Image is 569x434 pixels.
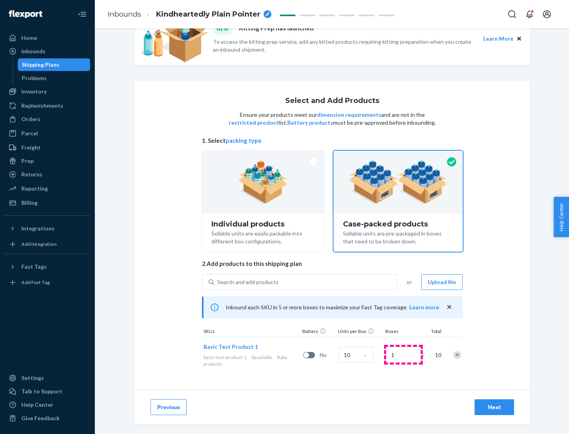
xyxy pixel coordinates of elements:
[213,24,233,34] div: NEW
[421,274,463,290] button: Upload file
[22,74,47,82] div: Problems
[22,61,59,69] div: Shipping Plans
[21,34,37,42] div: Home
[18,72,90,84] a: Problems
[217,278,279,286] div: Search and add products
[5,412,90,425] button: Give Feedback
[9,10,42,18] img: Flexport logo
[386,347,421,363] input: Number of boxes
[202,328,301,336] div: SKUs
[21,199,38,207] div: Billing
[483,34,513,43] button: Learn More
[5,398,90,411] a: Help Center
[384,328,423,336] div: Boxes
[21,102,63,110] div: Replenishments
[453,351,461,359] div: Remove Item
[21,185,48,193] div: Reporting
[238,161,288,204] img: individual-pack.facf35554cb0f1810c75b2bd6df2d64e.png
[202,260,463,268] span: 2. Add products to this shipping plan
[211,228,315,245] div: Sellable units are easily packable into different box configurations.
[445,303,453,311] button: close
[21,115,40,123] div: Orders
[522,6,537,22] button: Open notifications
[5,168,90,181] a: Returns
[21,224,55,232] div: Integrations
[202,296,463,318] div: Inbound each SKU in 5 or more boxes to maximize your Fast Tag coverage
[203,354,300,367] div: Baby products
[21,129,38,137] div: Parcel
[336,328,384,336] div: Units per Box
[229,119,279,127] button: restricted product
[422,351,430,359] span: =
[504,6,520,22] button: Open Search Box
[5,196,90,209] a: Billing
[21,144,41,152] div: Freight
[320,351,335,359] span: No
[21,47,45,55] div: Inbounds
[5,85,90,98] a: Inventory
[101,3,278,26] ol: breadcrumbs
[5,276,90,289] a: Add Fast Tag
[203,354,247,360] span: basic-test-product-1
[285,97,379,105] h1: Select and Add Products
[349,161,447,204] img: case-pack.59cecea509d18c883b923b81aeac6d0b.png
[211,220,315,228] div: Individual products
[202,137,463,145] span: 1. Select
[481,403,507,411] div: Next
[423,328,443,336] div: Total
[433,351,441,359] span: 10
[213,38,476,54] p: To access the kitting prep service, add any kitted products requiring kitting preparation when yo...
[21,279,50,286] div: Add Fast Tag
[5,127,90,140] a: Parcel
[343,228,453,245] div: Sellable units are pre-packaged in boxes that need to be broken down.
[317,111,381,119] button: dimension requirements
[5,372,90,384] a: Settings
[21,157,34,165] div: Prep
[107,10,141,19] a: Inbounds
[74,6,90,22] button: Close Navigation
[407,278,412,286] span: or
[5,385,90,398] a: Talk to Support
[515,34,524,43] button: Close
[5,113,90,125] a: Orders
[203,343,258,350] span: Basic Test Product 1
[21,401,53,409] div: Help Center
[228,111,437,127] p: Ensure your products meet our and are not in the list. must be pre-approved before inbounding.
[301,328,336,336] div: Battery
[21,374,44,382] div: Settings
[339,347,373,363] input: Case Quantity
[287,119,333,127] button: Battery products
[5,45,90,58] a: Inbounds
[5,238,90,251] a: Add Integration
[5,260,90,273] button: Fast Tags
[156,9,260,20] span: Kindheartedly Plain Pointer
[21,88,47,95] div: Inventory
[21,387,62,395] div: Talk to Support
[251,354,272,360] span: 0 available
[343,220,453,228] div: Case-packed products
[5,182,90,195] a: Reporting
[21,241,57,247] div: Add Integration
[5,32,90,44] a: Home
[539,6,555,22] button: Open account menu
[5,141,90,154] a: Freight
[151,399,187,415] button: Previous
[21,263,47,271] div: Fast Tags
[554,197,569,237] button: Help Center
[226,137,262,145] button: packing type
[5,99,90,112] a: Replenishments
[21,170,42,178] div: Returns
[5,155,90,167] a: Prep
[5,222,90,235] button: Integrations
[239,24,314,34] p: Kitting Prep has launched
[18,58,90,71] a: Shipping Plans
[203,343,258,351] button: Basic Test Product 1
[475,399,514,415] button: Next
[21,414,60,422] div: Give Feedback
[409,303,439,311] button: Learn more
